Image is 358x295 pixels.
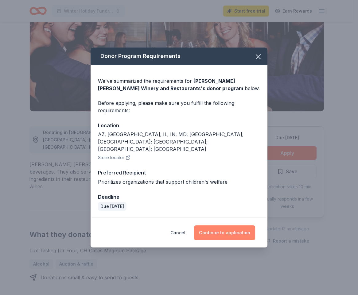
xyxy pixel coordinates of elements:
button: Continue to application [194,225,255,240]
div: We've summarized the requirements for below. [98,77,260,92]
div: Donor Program Requirements [91,48,267,65]
div: Before applying, please make sure you fulfill the following requirements: [98,99,260,114]
div: AZ; [GEOGRAPHIC_DATA]; IL; IN; MD; [GEOGRAPHIC_DATA]; [GEOGRAPHIC_DATA]; [GEOGRAPHIC_DATA]; [GEOG... [98,131,260,153]
div: Preferred Recipient [98,169,260,177]
div: Prioritizes organizations that support children's welfare [98,178,260,186]
div: Deadline [98,193,260,201]
button: Store locator [98,154,130,161]
div: Location [98,121,260,129]
button: Cancel [170,225,185,240]
div: Due [DATE] [98,202,126,211]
